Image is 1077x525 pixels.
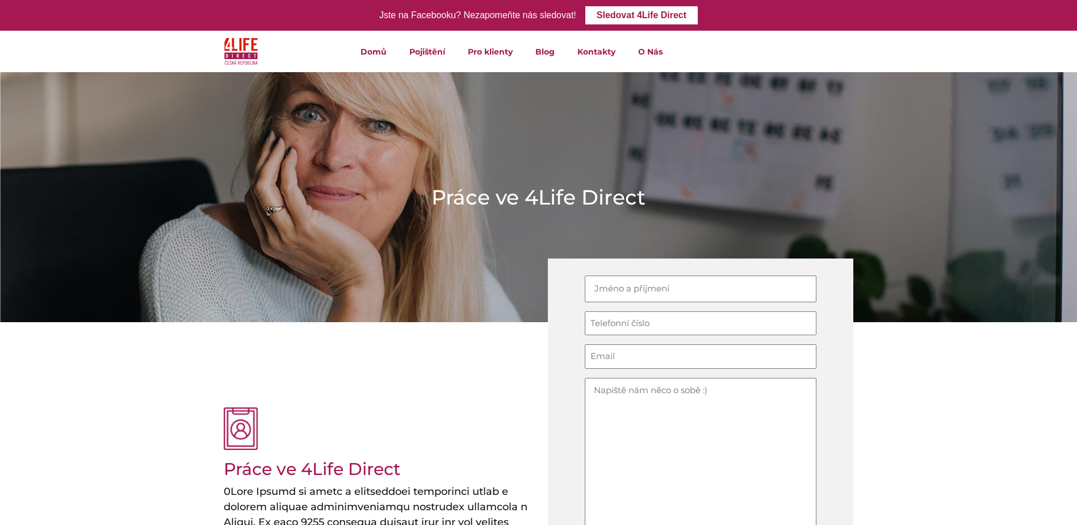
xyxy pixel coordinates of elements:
[224,459,469,480] h2: Práce ve 4Life Direct
[379,7,576,24] div: Jste na Facebooku? Nezapomeňte nás sledovat!
[524,31,566,72] a: Blog
[224,407,258,451] img: osobní profil růžová ikona
[431,183,646,211] h1: Práce ve 4Life Direct
[585,311,816,336] input: Telefonní číslo
[349,31,398,72] a: Domů
[585,276,816,302] input: Jméno a příjmení
[585,6,698,24] a: Sledovat 4Life Direct
[224,35,258,68] img: 4Life Direct Česká republika logo
[585,344,816,369] input: Email
[566,31,627,72] a: Kontakty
